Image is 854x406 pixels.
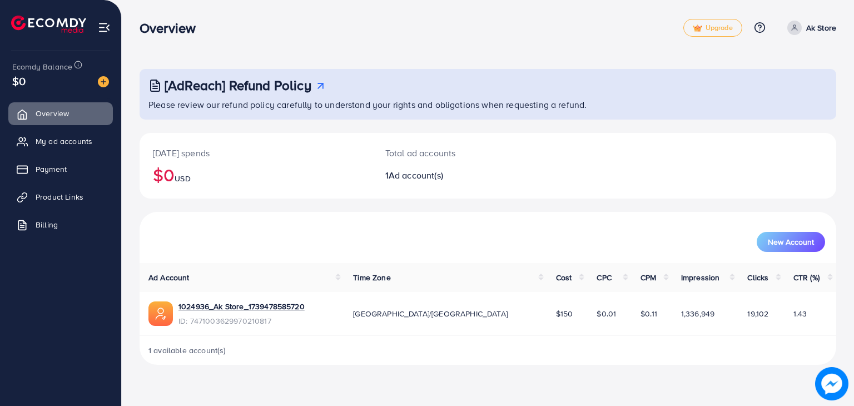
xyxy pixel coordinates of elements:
[556,308,573,319] span: $150
[681,272,720,283] span: Impression
[148,345,226,356] span: 1 available account(s)
[36,108,69,119] span: Overview
[8,214,113,236] a: Billing
[353,272,390,283] span: Time Zone
[683,19,742,37] a: tickUpgrade
[747,308,768,319] span: 19,102
[385,146,533,160] p: Total ad accounts
[8,102,113,125] a: Overview
[793,272,820,283] span: CTR (%)
[12,73,26,89] span: $0
[165,77,311,93] h3: [AdReach] Refund Policy
[747,272,768,283] span: Clicks
[148,98,830,111] p: Please review our refund policy carefully to understand your rights and obligations when requesti...
[757,232,825,252] button: New Account
[153,146,359,160] p: [DATE] spends
[8,186,113,208] a: Product Links
[793,308,807,319] span: 1.43
[693,24,702,32] img: tick
[178,315,305,326] span: ID: 7471003629970210817
[8,158,113,180] a: Payment
[36,164,67,175] span: Payment
[816,368,848,400] img: image
[681,308,714,319] span: 1,336,949
[178,301,305,312] a: 1024936_Ak Store_1739478585720
[693,24,733,32] span: Upgrade
[148,272,190,283] span: Ad Account
[153,164,359,185] h2: $0
[597,308,616,319] span: $0.01
[556,272,572,283] span: Cost
[389,169,443,181] span: Ad account(s)
[8,130,113,152] a: My ad accounts
[11,16,86,33] img: logo
[98,21,111,34] img: menu
[98,76,109,87] img: image
[640,308,657,319] span: $0.11
[640,272,656,283] span: CPM
[12,61,72,72] span: Ecomdy Balance
[806,21,836,34] p: Ak Store
[140,20,205,36] h3: Overview
[148,301,173,326] img: ic-ads-acc.e4c84228.svg
[385,170,533,181] h2: 1
[353,308,508,319] span: [GEOGRAPHIC_DATA]/[GEOGRAPHIC_DATA]
[175,173,190,184] span: USD
[768,238,814,246] span: New Account
[36,191,83,202] span: Product Links
[597,272,611,283] span: CPC
[36,219,58,230] span: Billing
[783,21,836,35] a: Ak Store
[36,136,92,147] span: My ad accounts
